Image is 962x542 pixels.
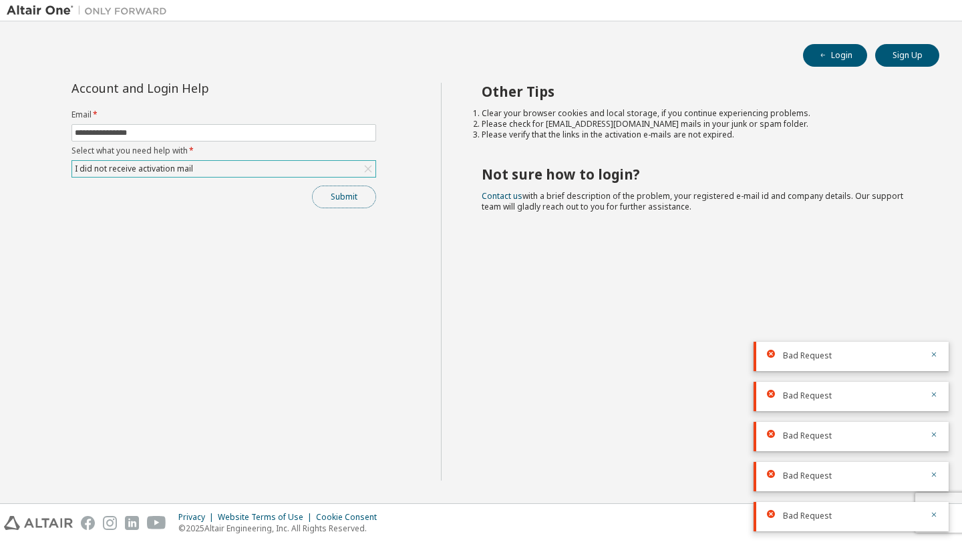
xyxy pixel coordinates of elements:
[783,390,832,401] span: Bad Request
[71,146,376,156] label: Select what you need help with
[803,44,867,67] button: Login
[71,109,376,120] label: Email
[783,471,832,481] span: Bad Request
[73,162,195,176] div: I did not receive activation mail
[482,129,916,140] li: Please verify that the links in the activation e-mails are not expired.
[783,511,832,521] span: Bad Request
[81,516,95,530] img: facebook.svg
[125,516,139,530] img: linkedin.svg
[7,4,174,17] img: Altair One
[103,516,117,530] img: instagram.svg
[482,190,903,212] span: with a brief description of the problem, your registered e-mail id and company details. Our suppo...
[312,186,376,208] button: Submit
[71,83,315,93] div: Account and Login Help
[482,119,916,129] li: Please check for [EMAIL_ADDRESS][DOMAIN_NAME] mails in your junk or spam folder.
[783,350,832,361] span: Bad Request
[783,431,832,441] span: Bad Request
[482,83,916,100] h2: Other Tips
[218,512,316,523] div: Website Terms of Use
[316,512,385,523] div: Cookie Consent
[178,523,385,534] p: © 2025 Altair Engineering, Inc. All Rights Reserved.
[147,516,166,530] img: youtube.svg
[482,190,522,202] a: Contact us
[4,516,73,530] img: altair_logo.svg
[875,44,939,67] button: Sign Up
[178,512,218,523] div: Privacy
[482,108,916,119] li: Clear your browser cookies and local storage, if you continue experiencing problems.
[72,161,375,177] div: I did not receive activation mail
[482,166,916,183] h2: Not sure how to login?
